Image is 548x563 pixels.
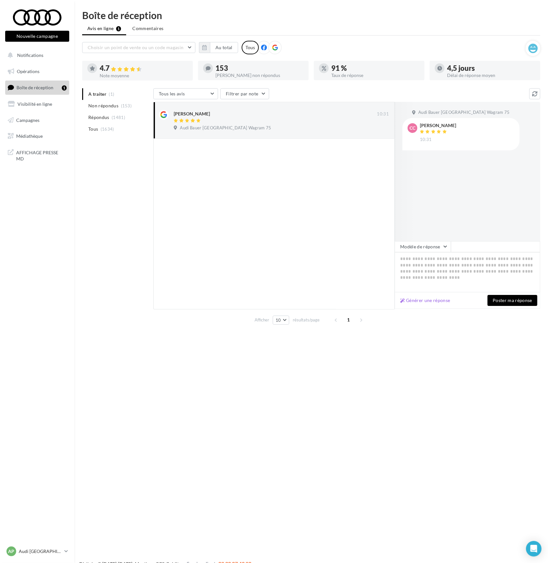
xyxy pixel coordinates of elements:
span: (1481) [112,115,125,120]
span: Audi Bauer [GEOGRAPHIC_DATA] Wagram 75 [180,125,271,131]
a: AP Audi [GEOGRAPHIC_DATA] 17 [5,545,69,558]
span: Notifications [17,52,43,58]
button: Au total [199,42,238,53]
span: AP [8,548,15,555]
button: Générer une réponse [398,297,453,304]
span: Afficher [255,317,269,323]
span: CC [410,125,415,131]
span: Tous [88,126,98,132]
button: 10 [273,316,289,325]
span: Tous les avis [159,91,185,96]
span: (153) [121,103,132,108]
div: 153 [215,65,303,72]
span: Visibilité en ligne [17,101,52,107]
span: 1 [344,315,354,325]
div: 4,5 jours [447,65,535,72]
div: Tous [242,41,259,54]
span: Non répondus [88,103,118,109]
div: 91 % [331,65,419,72]
button: Choisir un point de vente ou un code magasin [82,42,195,53]
div: [PERSON_NAME] [420,123,456,128]
div: Délai de réponse moyen [447,73,535,78]
span: résultats/page [293,317,320,323]
div: Boîte de réception [82,10,540,20]
span: Audi Bauer [GEOGRAPHIC_DATA] Wagram 75 [418,110,510,115]
div: [PERSON_NAME] non répondus [215,73,303,78]
span: AFFICHAGE PRESSE MD [16,148,67,162]
a: Médiathèque [4,129,71,143]
span: Commentaires [132,25,163,32]
span: Répondus [88,114,109,121]
a: Opérations [4,65,71,78]
span: Opérations [17,69,39,74]
span: Choisir un point de vente ou un code magasin [88,45,183,50]
a: AFFICHAGE PRESSE MD [4,146,71,165]
div: 1 [62,85,67,91]
button: Nouvelle campagne [5,31,69,42]
a: Campagnes [4,114,71,127]
a: Boîte de réception1 [4,81,71,94]
button: Notifications [4,49,68,62]
div: Open Intercom Messenger [526,541,542,557]
button: Modèle de réponse [395,241,451,252]
button: Filtrer par note [220,88,269,99]
span: Médiathèque [16,133,43,139]
span: (1634) [101,126,114,132]
span: 10:31 [377,111,389,117]
div: [PERSON_NAME] [174,111,210,117]
button: Tous les avis [153,88,218,99]
span: Boîte de réception [16,85,53,90]
button: Au total [210,42,238,53]
a: Visibilité en ligne [4,97,71,111]
div: 4.7 [100,65,188,72]
span: 10 [276,318,281,323]
button: Poster ma réponse [488,295,537,306]
div: Note moyenne [100,73,188,78]
span: 10:31 [420,137,432,143]
div: Taux de réponse [331,73,419,78]
p: Audi [GEOGRAPHIC_DATA] 17 [19,548,62,555]
span: Campagnes [16,117,39,123]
